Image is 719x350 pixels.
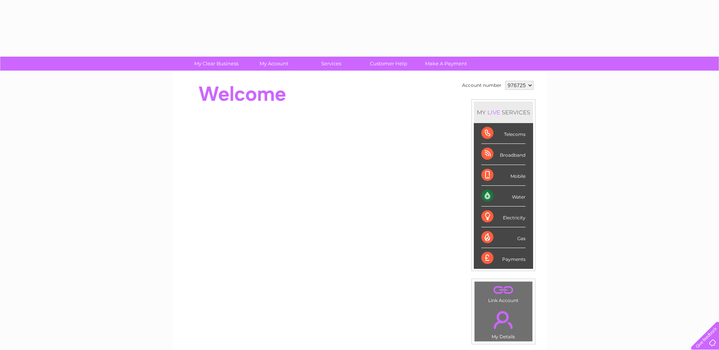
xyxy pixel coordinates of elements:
[476,284,530,297] a: .
[481,144,526,165] div: Broadband
[300,57,362,71] a: Services
[185,57,247,71] a: My Clear Business
[481,186,526,207] div: Water
[474,305,533,342] td: My Details
[476,307,530,333] a: .
[357,57,420,71] a: Customer Help
[481,207,526,227] div: Electricity
[474,102,533,123] div: MY SERVICES
[481,165,526,186] div: Mobile
[486,109,502,116] div: LIVE
[481,123,526,144] div: Telecoms
[474,281,533,305] td: Link Account
[415,57,477,71] a: Make A Payment
[481,248,526,268] div: Payments
[243,57,305,71] a: My Account
[460,79,503,92] td: Account number
[481,227,526,248] div: Gas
